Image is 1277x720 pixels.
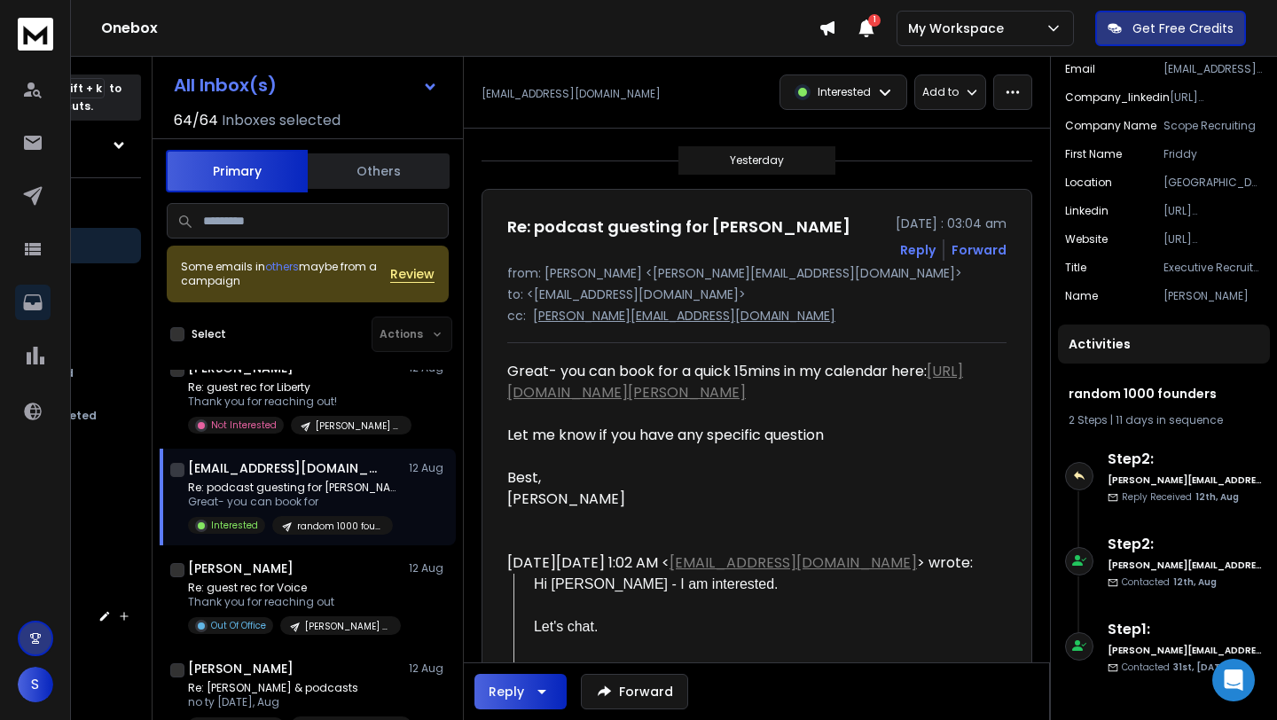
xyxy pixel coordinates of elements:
[188,660,294,677] h1: [PERSON_NAME]
[192,327,226,341] label: Select
[265,259,299,274] span: others
[533,307,835,325] p: [PERSON_NAME][EMAIL_ADDRESS][DOMAIN_NAME]
[1212,659,1255,701] div: Open Intercom Messenger
[308,152,450,191] button: Others
[1065,261,1086,275] p: title
[507,361,963,403] a: [URL][DOMAIN_NAME][PERSON_NAME]
[188,459,383,477] h1: [EMAIL_ADDRESS][DOMAIN_NAME]
[1069,413,1259,427] div: |
[18,667,53,702] button: S
[1065,232,1108,247] p: website
[1065,62,1095,76] p: Email
[174,76,277,94] h1: All Inbox(s)
[1163,289,1263,303] p: [PERSON_NAME]
[316,419,401,433] p: [PERSON_NAME] ([MEDICAL_DATA] pods) Batch #1
[1058,325,1270,364] div: Activities
[1163,147,1263,161] p: Friddy
[1065,147,1122,161] p: First Name
[1108,559,1263,572] h6: [PERSON_NAME][EMAIL_ADDRESS][DOMAIN_NAME]
[482,87,661,101] p: [EMAIL_ADDRESS][DOMAIN_NAME]
[507,467,992,489] div: Best,
[1108,449,1263,470] h6: Step 2 :
[409,561,449,575] p: 12 Aug
[1108,619,1263,640] h6: Step 1 :
[1122,490,1239,504] p: Reply Received
[507,361,992,403] div: Great- you can book for a quick 15mins in my calendar here:
[581,674,688,709] button: Forward
[507,425,992,446] div: Let me know if you have any specific question
[952,241,1007,259] div: Forward
[222,110,341,131] h3: Inboxes selected
[922,85,959,99] p: Add to
[1173,661,1229,674] span: 31st, [DATE]
[1065,204,1109,218] p: linkedin
[166,150,308,192] button: Primary
[1122,661,1229,674] p: Contacted
[188,481,401,495] p: Re: podcast guesting for [PERSON_NAME]
[507,264,1007,282] p: from: [PERSON_NAME] <[PERSON_NAME][EMAIL_ADDRESS][DOMAIN_NAME]>
[1163,176,1263,190] p: [GEOGRAPHIC_DATA], [US_STATE], [GEOGRAPHIC_DATA]
[390,265,435,283] button: Review
[188,695,401,709] p: no ty [DATE], Aug
[1095,11,1246,46] button: Get Free Credits
[1065,176,1112,190] p: location
[868,14,881,27] span: 1
[730,153,784,168] p: Yesterday
[1195,490,1239,504] span: 12th, Aug
[1108,644,1263,657] h6: [PERSON_NAME][EMAIL_ADDRESS][DOMAIN_NAME]
[188,595,401,609] p: Thank you for reaching out
[507,307,526,325] p: cc:
[181,260,390,288] div: Some emails in maybe from a campaign
[188,681,401,695] p: Re: [PERSON_NAME] & podcasts
[1108,534,1263,555] h6: Step 2 :
[507,286,1007,303] p: to: <[EMAIL_ADDRESS][DOMAIN_NAME]>
[670,552,917,573] a: [EMAIL_ADDRESS][DOMAIN_NAME]
[474,674,567,709] button: Reply
[1065,90,1170,105] p: company_linkedin
[1173,575,1217,589] span: 12th, Aug
[1122,575,1217,589] p: Contacted
[18,18,53,51] img: logo
[101,18,819,39] h1: Onebox
[409,461,449,475] p: 12 Aug
[1163,204,1263,218] p: [URL][DOMAIN_NAME]
[188,581,401,595] p: Re: guest rec for Voice
[211,619,266,632] p: Out Of Office
[1132,20,1234,37] p: Get Free Credits
[1069,412,1108,427] span: 2 Steps
[900,241,936,259] button: Reply
[534,574,992,595] div: Hi [PERSON_NAME] - I am interested.
[409,661,449,676] p: 12 Aug
[211,519,258,532] p: Interested
[896,215,1007,232] p: [DATE] : 03:04 am
[1163,261,1263,275] p: Executive Recruiter / Co-Founder
[1170,90,1263,105] p: [URL][DOMAIN_NAME]
[1116,412,1223,427] span: 11 days in sequence
[1163,232,1263,247] p: [URL][DOMAIN_NAME]
[818,85,871,99] p: Interested
[1065,119,1156,133] p: Company Name
[489,683,524,700] div: Reply
[211,419,277,432] p: Not Interested
[507,489,992,510] div: [PERSON_NAME]
[507,215,850,239] h1: Re: podcast guesting for [PERSON_NAME]
[188,560,294,577] h1: [PERSON_NAME]
[1163,119,1263,133] p: Scope Recruiting
[1065,289,1098,303] p: Name
[188,380,401,395] p: Re: guest rec for Liberty
[534,616,992,638] div: Let's chat.
[297,520,382,533] p: random 1000 founders
[174,110,218,131] span: 64 / 64
[305,620,390,633] p: [PERSON_NAME] ([MEDICAL_DATA] pods) Batch #1
[1108,473,1263,487] h6: [PERSON_NAME][EMAIL_ADDRESS][DOMAIN_NAME]
[188,395,401,409] p: Thank you for reaching out!
[908,20,1011,37] p: My Workspace
[507,552,992,574] div: [DATE][DATE] 1:02 AM < > wrote:
[1163,62,1263,76] p: [EMAIL_ADDRESS][DOMAIN_NAME]
[188,495,401,509] p: Great- you can book for
[1069,385,1259,403] h1: random 1000 founders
